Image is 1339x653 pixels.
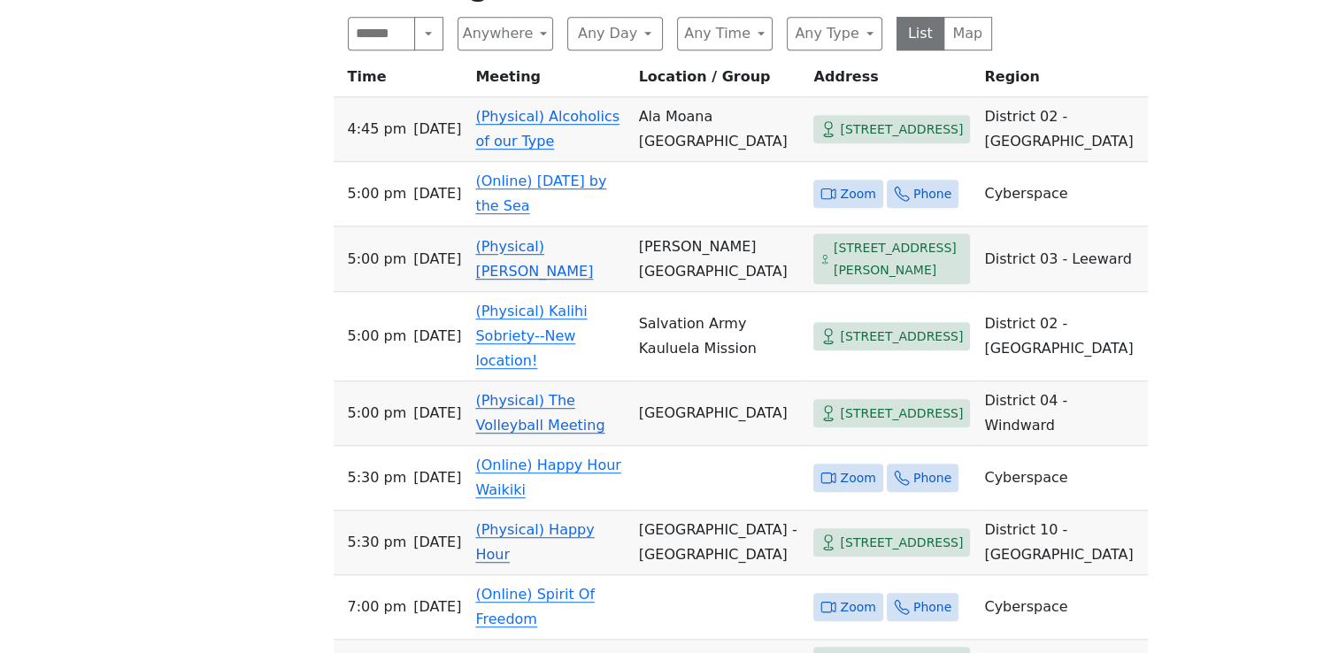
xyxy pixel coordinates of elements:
[348,247,407,272] span: 5:00 PM
[413,465,461,490] span: [DATE]
[348,181,407,206] span: 5:00 PM
[413,595,461,619] span: [DATE]
[348,324,407,349] span: 5:00 PM
[475,238,593,280] a: (Physical) [PERSON_NAME]
[632,65,807,97] th: Location / Group
[348,530,407,555] span: 5:30 PM
[977,227,1147,292] td: District 03 - Leeward
[632,97,807,162] td: Ala Moana [GEOGRAPHIC_DATA]
[806,65,977,97] th: Address
[977,97,1147,162] td: District 02 - [GEOGRAPHIC_DATA]
[840,596,875,618] span: Zoom
[458,17,553,50] button: Anywhere
[943,17,992,50] button: Map
[632,292,807,381] td: Salvation Army Kauluela Mission
[632,511,807,575] td: [GEOGRAPHIC_DATA] - [GEOGRAPHIC_DATA]
[334,65,469,97] th: Time
[632,227,807,292] td: [PERSON_NAME][GEOGRAPHIC_DATA]
[977,292,1147,381] td: District 02 - [GEOGRAPHIC_DATA]
[413,530,461,555] span: [DATE]
[913,596,951,618] span: Phone
[787,17,882,50] button: Any Type
[840,326,963,348] span: [STREET_ADDRESS]
[913,183,951,205] span: Phone
[977,446,1147,511] td: Cyberspace
[348,117,407,142] span: 4:45 PM
[913,467,951,489] span: Phone
[475,303,587,369] a: (Physical) Kalihi Sobriety--New location!
[840,119,963,141] span: [STREET_ADDRESS]
[632,381,807,446] td: [GEOGRAPHIC_DATA]
[840,403,963,425] span: [STREET_ADDRESS]
[977,511,1147,575] td: District 10 - [GEOGRAPHIC_DATA]
[977,65,1147,97] th: Region
[840,183,875,205] span: Zoom
[977,162,1147,227] td: Cyberspace
[348,595,407,619] span: 7:00 PM
[413,247,461,272] span: [DATE]
[567,17,663,50] button: Any Day
[475,392,604,434] a: (Physical) The Volleyball Meeting
[475,586,595,627] a: (Online) Spirit Of Freedom
[475,173,606,214] a: (Online) [DATE] by the Sea
[414,17,442,50] button: Search
[413,117,461,142] span: [DATE]
[475,521,594,563] a: (Physical) Happy Hour
[840,532,963,554] span: [STREET_ADDRESS]
[348,17,416,50] input: Search
[677,17,773,50] button: Any Time
[348,401,407,426] span: 5:00 PM
[834,237,964,280] span: [STREET_ADDRESS][PERSON_NAME]
[897,17,945,50] button: List
[475,457,620,498] a: (Online) Happy Hour Waikiki
[413,401,461,426] span: [DATE]
[475,108,619,150] a: (Physical) Alcoholics of our Type
[977,381,1147,446] td: District 04 - Windward
[348,465,407,490] span: 5:30 PM
[413,324,461,349] span: [DATE]
[977,575,1147,640] td: Cyberspace
[840,467,875,489] span: Zoom
[413,181,461,206] span: [DATE]
[468,65,631,97] th: Meeting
